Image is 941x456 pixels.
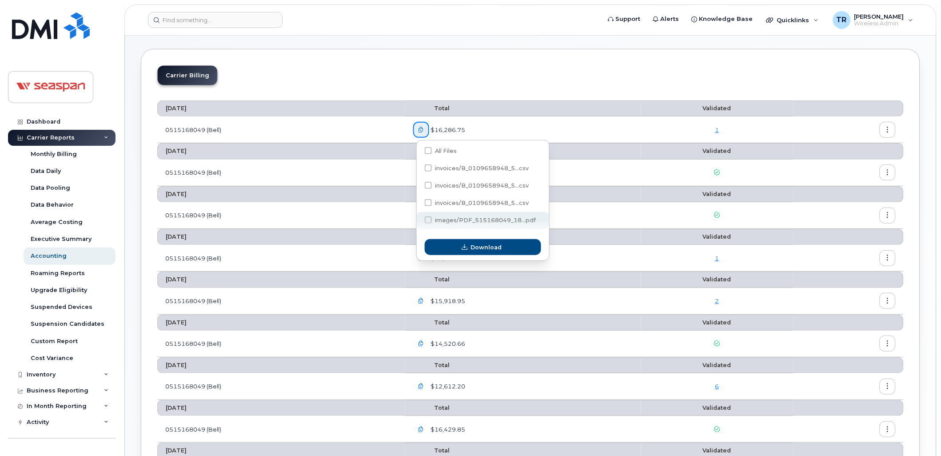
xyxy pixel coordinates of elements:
[157,315,405,331] th: [DATE]
[715,255,719,262] a: 1
[157,331,405,357] td: 0515168049 (Bell)
[157,143,405,159] th: [DATE]
[413,319,450,326] span: Total
[435,182,529,189] span: invoices/B_0109658948_5...csv
[157,288,405,315] td: 0515168049 (Bell)
[157,100,405,116] th: [DATE]
[641,400,793,416] th: Validated
[760,11,825,29] div: Quicklinks
[641,143,793,159] th: Validated
[616,15,641,24] span: Support
[425,166,529,173] span: invoices/B_0109658948_515168049_18072025_ACC.csv
[413,148,450,154] span: Total
[429,425,466,434] span: $16,429.85
[429,382,466,391] span: $12,612.20
[157,416,405,443] td: 0515168049 (Bell)
[429,297,466,305] span: $15,918.95
[715,297,719,304] a: 2
[425,201,529,208] span: invoices/B_0109658948_515168049_18072025_DTL.csv
[837,15,847,25] span: TR
[602,10,647,28] a: Support
[641,357,793,373] th: Validated
[425,218,536,225] span: images/PDF_515168049_182_0000000000.pdf
[413,404,450,411] span: Total
[715,383,719,390] a: 6
[413,362,450,368] span: Total
[647,10,686,28] a: Alerts
[435,217,536,224] span: images/PDF_515168049_18...pdf
[470,243,502,252] span: Download
[715,126,719,133] a: 1
[413,233,450,240] span: Total
[157,357,405,373] th: [DATE]
[425,184,529,190] span: invoices/B_0109658948_515168049_18072025_MOB.csv
[425,239,541,255] button: Download
[148,12,283,28] input: Find something...
[157,116,405,143] td: 0515168049 (Bell)
[641,100,793,116] th: Validated
[686,10,759,28] a: Knowledge Base
[661,15,679,24] span: Alerts
[641,315,793,331] th: Validated
[429,340,466,348] span: $14,520.66
[413,191,450,197] span: Total
[157,272,405,288] th: [DATE]
[827,11,920,29] div: Travis Russell
[777,16,809,24] span: Quicklinks
[854,13,904,20] span: [PERSON_NAME]
[641,229,793,245] th: Validated
[854,20,904,27] span: Wireless Admin
[157,373,405,400] td: 0515168049 (Bell)
[413,105,450,112] span: Total
[157,202,405,229] td: 0515168049 (Bell)
[157,400,405,416] th: [DATE]
[699,15,753,24] span: Knowledge Base
[435,148,457,154] span: All Files
[641,272,793,288] th: Validated
[413,447,450,454] span: Total
[435,165,529,172] span: invoices/B_0109658948_5...csv
[435,200,529,206] span: invoices/B_0109658948_5...csv
[641,186,793,202] th: Validated
[413,276,450,283] span: Total
[157,229,405,245] th: [DATE]
[157,245,405,272] td: 0515168049 (Bell)
[157,160,405,186] td: 0515168049 (Bell)
[157,186,405,202] th: [DATE]
[429,126,466,134] span: $16,286.75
